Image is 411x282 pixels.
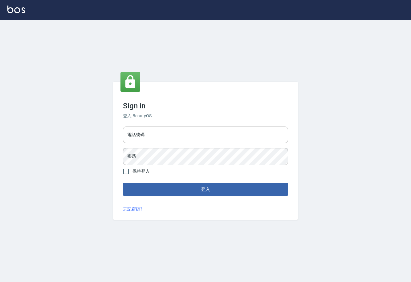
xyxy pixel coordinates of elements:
h3: Sign in [123,102,288,110]
span: 保持登入 [132,168,150,175]
button: 登入 [123,183,288,196]
h6: 登入 BeautyOS [123,113,288,119]
img: Logo [7,6,25,13]
a: 忘記密碼? [123,206,142,212]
